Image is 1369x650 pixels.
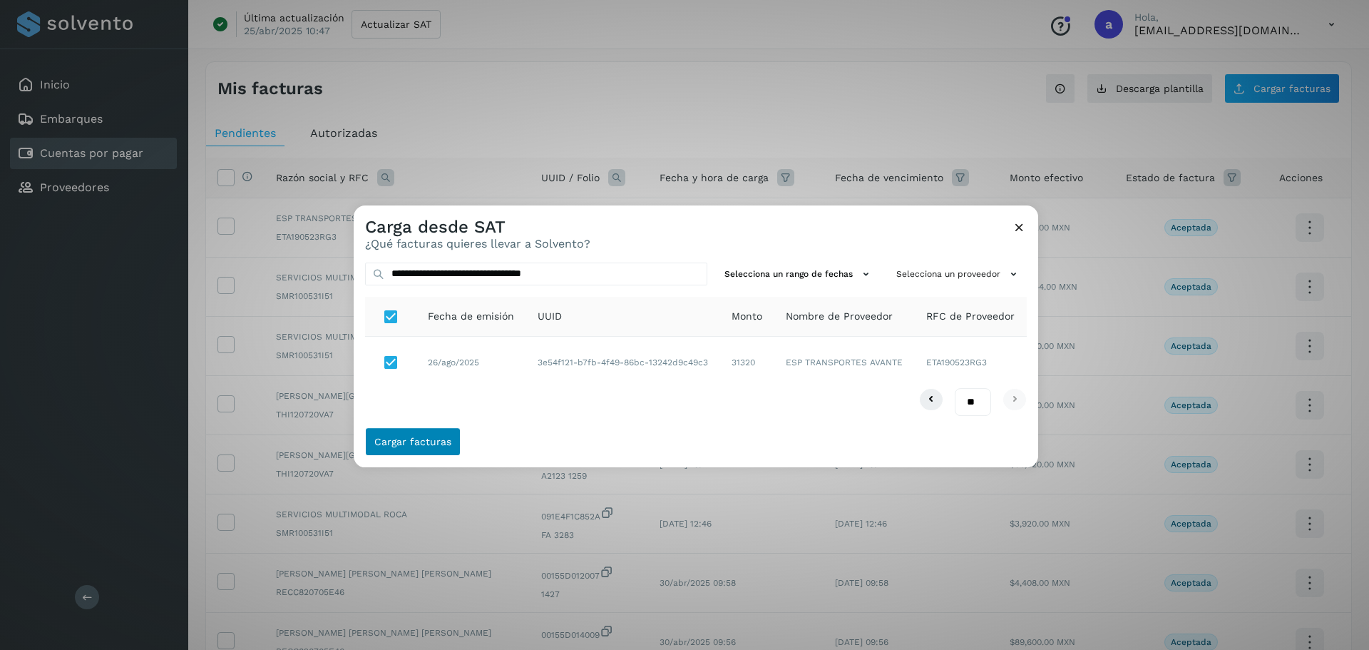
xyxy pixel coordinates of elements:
button: Selecciona un proveedor [891,263,1027,286]
td: ETA190523RG3 [915,337,1027,388]
button: Selecciona un rango de fechas [719,263,879,286]
span: Fecha de emisión [428,309,514,324]
td: ESP TRANSPORTES AVANTE [774,337,915,388]
td: 31320 [720,337,774,388]
span: Cargar facturas [374,437,451,447]
button: Cargar facturas [365,427,461,456]
td: 26/ago/2025 [416,337,526,388]
h3: Carga desde SAT [365,217,590,238]
span: RFC de Proveedor [926,309,1015,324]
p: ¿Qué facturas quieres llevar a Solvento? [365,237,590,250]
td: 3e54f121-b7fb-4f49-86bc-13242d9c49c3 [526,337,721,388]
span: Nombre de Proveedor [786,309,893,324]
span: UUID [538,309,562,324]
span: Monto [732,309,762,324]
